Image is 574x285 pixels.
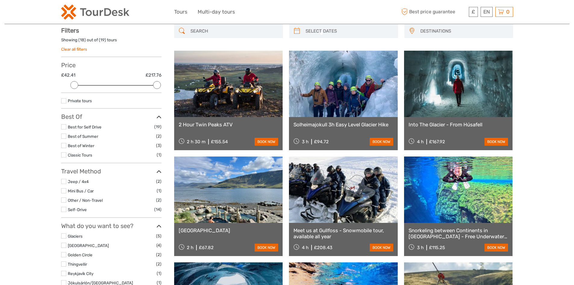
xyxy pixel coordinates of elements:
a: Solheimajokull 3h Easy Level Glacier Hike [293,122,393,128]
span: 3 h [302,139,309,144]
span: 0 [505,9,510,15]
h3: Best Of [61,113,162,120]
span: (2) [156,133,162,140]
a: 2 Hour Twin Peaks ATV [179,122,278,128]
label: £42.41 [61,72,75,78]
a: Best for Self Drive [68,125,102,129]
span: 2 h 30 m [187,139,205,144]
div: £94.72 [314,139,329,144]
div: EN [481,7,493,17]
div: £67.82 [199,245,214,250]
input: SEARCH [188,26,280,36]
span: 4 h [302,245,309,250]
a: Thingvellir [68,262,87,267]
a: book now [485,138,508,146]
div: £155.54 [211,139,228,144]
span: 3 h [417,245,424,250]
a: Classic Tours [68,153,92,157]
span: 2 h [187,245,193,250]
button: DESTINATIONS [418,26,510,36]
span: Best price guarantee [400,7,467,17]
a: Reykjavík City [68,271,93,276]
a: Meet us at Gullfoss - Snowmobile tour, available all year [293,227,393,240]
a: Snorkeling between Continents in [GEOGRAPHIC_DATA] - Free Underwater Photos [409,227,508,240]
span: (1) [157,270,162,277]
h3: What do you want to see? [61,222,162,230]
a: Private tours [68,98,92,103]
a: Glaciers [68,234,83,239]
div: £115.25 [429,245,445,250]
label: 19 [100,37,105,43]
a: book now [255,138,278,146]
span: (1) [157,187,162,194]
div: £167.92 [429,139,445,144]
span: (14) [154,206,162,213]
h3: Price [61,62,162,69]
a: Into The Glacier - From Húsafell [409,122,508,128]
span: (2) [156,197,162,204]
label: £217.76 [146,72,162,78]
a: Clear all filters [61,47,87,52]
a: Self-Drive [68,207,87,212]
label: 18 [80,37,84,43]
a: [GEOGRAPHIC_DATA] [68,243,109,248]
h3: Travel Method [61,168,162,175]
button: Open LiveChat chat widget [69,9,77,17]
span: 4 h [417,139,424,144]
span: £ [472,9,475,15]
div: Showing ( ) out of ( ) tours [61,37,162,46]
span: (2) [156,178,162,185]
a: Jeep / 4x4 [68,179,89,184]
a: book now [485,244,508,252]
a: Tours [174,8,187,16]
a: Mini Bus / Car [68,188,94,193]
a: Other / Non-Travel [68,198,103,203]
a: book now [255,244,278,252]
span: (1) [157,151,162,158]
span: (19) [154,123,162,130]
a: book now [370,244,393,252]
span: (3) [156,142,162,149]
input: SELECT DATES [303,26,395,36]
span: (5) [156,233,162,239]
strong: Filters [61,27,79,34]
span: (2) [156,261,162,268]
span: (4) [156,242,162,249]
a: Multi-day tours [198,8,235,16]
span: (2) [156,251,162,258]
a: book now [370,138,393,146]
a: Best of Summer [68,134,98,139]
a: [GEOGRAPHIC_DATA] [179,227,278,233]
a: Golden Circle [68,252,93,257]
div: £208.43 [314,245,332,250]
p: We're away right now. Please check back later! [8,11,68,15]
img: 2254-3441b4b5-4e5f-4d00-b396-31f1d84a6ebf_logo_small.png [61,5,129,20]
a: Best of Winter [68,143,94,148]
